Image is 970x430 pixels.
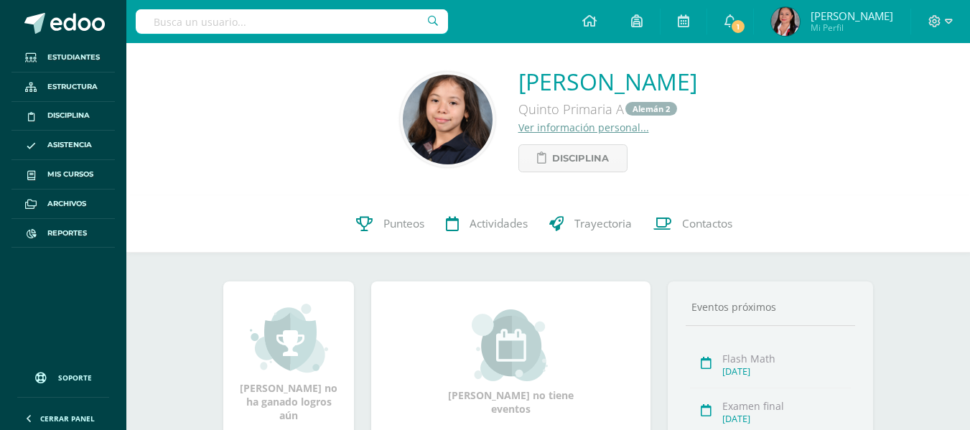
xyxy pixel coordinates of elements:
[47,81,98,93] span: Estructura
[643,195,743,253] a: Contactos
[722,399,851,413] div: Examen final
[11,73,115,102] a: Estructura
[518,97,697,121] div: Quinto Primaria A
[518,66,697,97] a: [PERSON_NAME]
[11,190,115,219] a: Archivos
[58,373,92,383] span: Soporte
[552,145,609,172] span: Disciplina
[47,110,90,121] span: Disciplina
[40,413,95,424] span: Cerrar panel
[518,121,649,134] a: Ver información personal...
[722,352,851,365] div: Flash Math
[11,219,115,248] a: Reportes
[538,195,643,253] a: Trayectoria
[730,19,746,34] span: 1
[11,131,115,160] a: Asistencia
[686,300,855,314] div: Eventos próximos
[722,413,851,425] div: [DATE]
[47,139,92,151] span: Asistencia
[435,195,538,253] a: Actividades
[47,169,93,180] span: Mis cursos
[811,9,893,23] span: [PERSON_NAME]
[682,217,732,232] span: Contactos
[518,144,628,172] a: Disciplina
[771,7,800,36] img: 316256233fc5d05bd520c6ab6e96bb4a.png
[250,302,328,374] img: achievement_small.png
[11,43,115,73] a: Estudiantes
[383,217,424,232] span: Punteos
[403,75,493,164] img: 8fc36a021121eb4bdabb6fa6a19437ce.png
[17,358,109,393] a: Soporte
[472,309,550,381] img: event_small.png
[11,102,115,131] a: Disciplina
[811,22,893,34] span: Mi Perfil
[11,160,115,190] a: Mis cursos
[439,309,583,416] div: [PERSON_NAME] no tiene eventos
[47,198,86,210] span: Archivos
[136,9,448,34] input: Busca un usuario...
[238,302,340,422] div: [PERSON_NAME] no ha ganado logros aún
[345,195,435,253] a: Punteos
[47,52,100,63] span: Estudiantes
[470,217,528,232] span: Actividades
[47,228,87,239] span: Reportes
[625,102,677,116] a: Alemán 2
[574,217,632,232] span: Trayectoria
[722,365,851,378] div: [DATE]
